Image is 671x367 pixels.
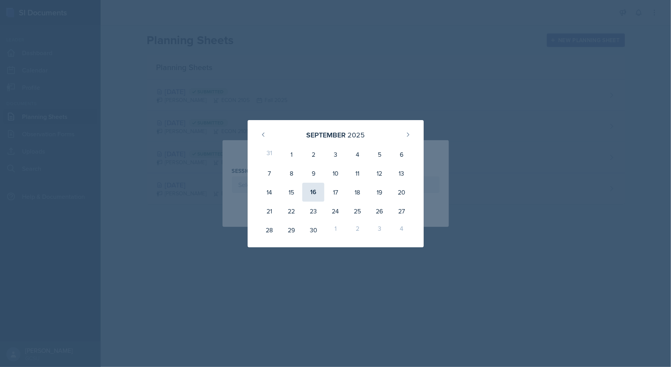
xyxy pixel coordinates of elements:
[302,145,324,164] div: 2
[280,221,302,239] div: 29
[302,221,324,239] div: 30
[302,164,324,183] div: 9
[259,202,281,221] div: 21
[390,202,412,221] div: 27
[259,164,281,183] div: 7
[259,183,281,202] div: 14
[324,221,346,239] div: 1
[280,183,302,202] div: 15
[259,221,281,239] div: 28
[368,221,390,239] div: 3
[346,164,368,183] div: 11
[346,145,368,164] div: 4
[324,183,346,202] div: 17
[368,164,390,183] div: 12
[306,130,346,140] div: September
[280,202,302,221] div: 22
[390,164,412,183] div: 13
[368,183,390,202] div: 19
[346,183,368,202] div: 18
[346,202,368,221] div: 25
[390,221,412,239] div: 4
[324,202,346,221] div: 24
[390,183,412,202] div: 20
[324,164,346,183] div: 10
[280,164,302,183] div: 8
[324,145,346,164] div: 3
[390,145,412,164] div: 6
[302,202,324,221] div: 23
[302,183,324,202] div: 16
[280,145,302,164] div: 1
[259,145,281,164] div: 31
[368,202,390,221] div: 26
[368,145,390,164] div: 5
[347,130,365,140] div: 2025
[346,221,368,239] div: 2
